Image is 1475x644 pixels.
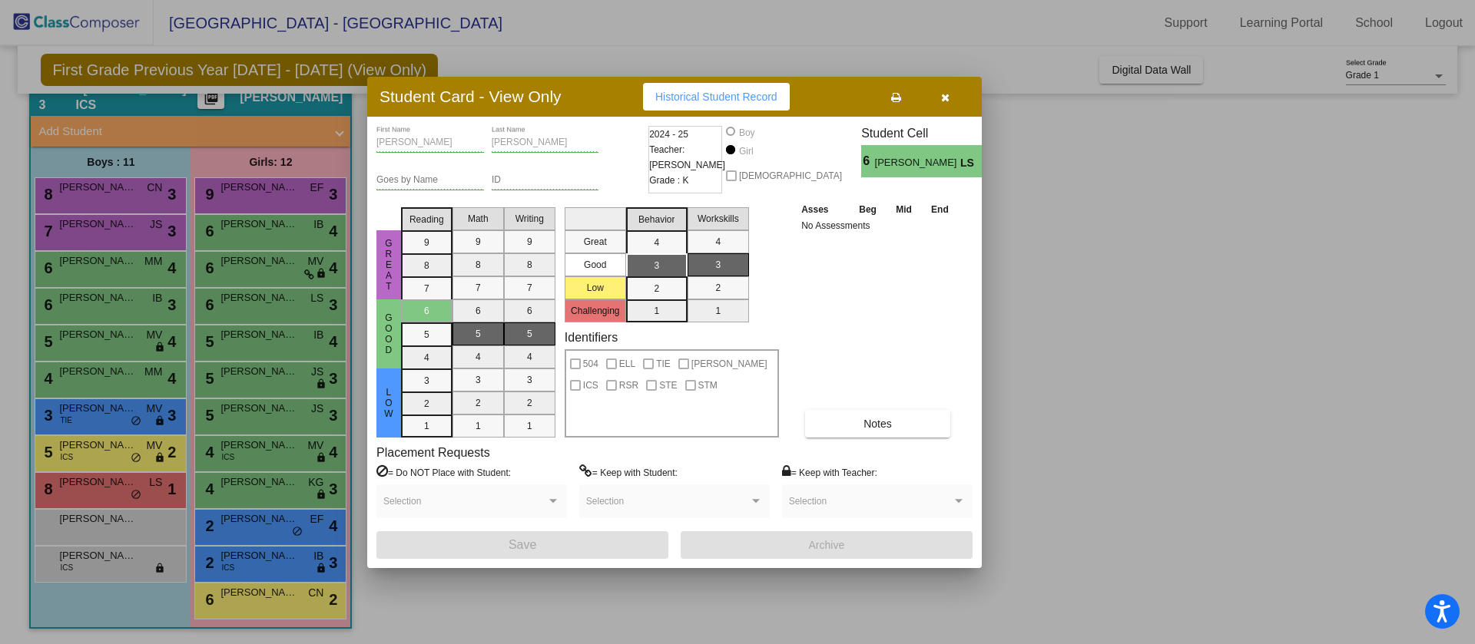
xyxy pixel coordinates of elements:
span: Great [382,238,396,292]
div: Girl [738,144,754,158]
h3: Student Card - View Only [380,87,562,106]
span: Teacher: [PERSON_NAME] [649,142,725,173]
span: STM [698,376,718,395]
th: Asses [797,201,849,218]
input: goes by name [376,175,484,186]
span: Good [382,312,396,355]
label: = Do NOT Place with Student: [376,464,511,480]
label: Placement Requests [376,445,490,460]
label: Identifiers [565,330,618,345]
span: 3 [982,152,995,170]
span: Save [509,538,536,551]
th: Mid [887,201,921,218]
button: Save [376,531,668,559]
span: ELL [619,355,635,373]
span: [DEMOGRAPHIC_DATA] [739,167,842,185]
span: Notes [863,418,892,430]
span: 504 [583,355,598,373]
th: End [921,201,958,218]
span: ICS [583,376,598,395]
th: Beg [849,201,886,218]
span: RSR [619,376,638,395]
button: Historical Student Record [643,83,790,111]
span: Low [382,387,396,419]
span: Grade : K [649,173,688,188]
td: No Assessments [797,218,959,233]
span: [PERSON_NAME] [691,355,767,373]
h3: Student Cell [861,126,995,140]
span: LS [960,155,982,171]
span: Archive [809,539,845,551]
button: Archive [681,531,973,559]
span: STE [659,376,677,395]
label: = Keep with Teacher: [782,464,877,480]
span: [PERSON_NAME] [875,155,960,171]
label: = Keep with Student: [579,464,678,480]
span: Historical Student Record [655,91,777,103]
span: 2024 - 25 [649,127,688,142]
button: Notes [805,410,950,438]
div: Boy [738,126,755,140]
span: 6 [861,152,874,170]
span: TIE [656,355,671,373]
